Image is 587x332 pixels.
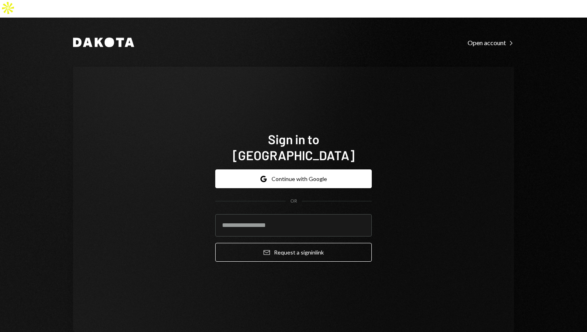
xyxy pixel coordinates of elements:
[215,169,372,188] button: Continue with Google
[215,243,372,262] button: Request a signinlink
[468,38,514,47] a: Open account
[290,198,297,205] div: OR
[215,131,372,163] h1: Sign in to [GEOGRAPHIC_DATA]
[468,39,514,47] div: Open account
